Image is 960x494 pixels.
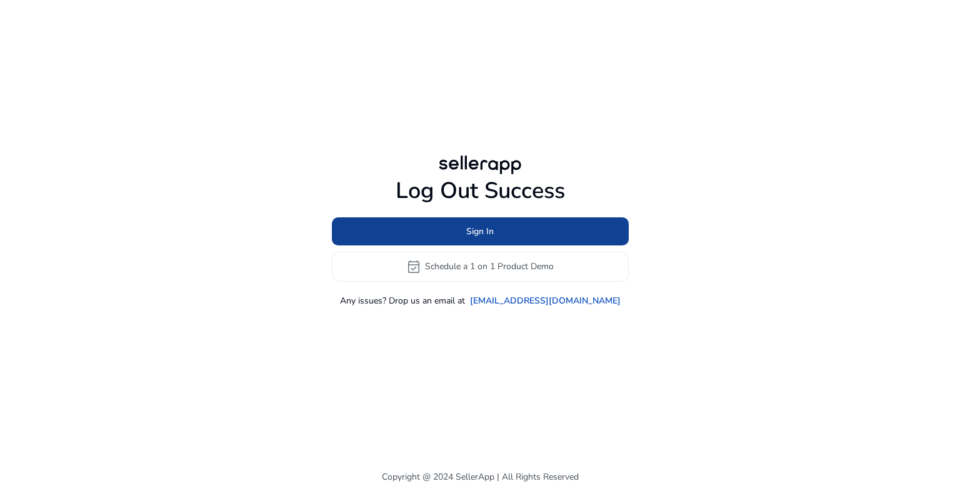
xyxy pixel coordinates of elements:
[332,217,629,245] button: Sign In
[406,259,421,274] span: event_available
[340,294,465,307] p: Any issues? Drop us an email at
[470,294,621,307] a: [EMAIL_ADDRESS][DOMAIN_NAME]
[332,177,629,204] h1: Log Out Success
[332,252,629,282] button: event_availableSchedule a 1 on 1 Product Demo
[466,225,494,238] span: Sign In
